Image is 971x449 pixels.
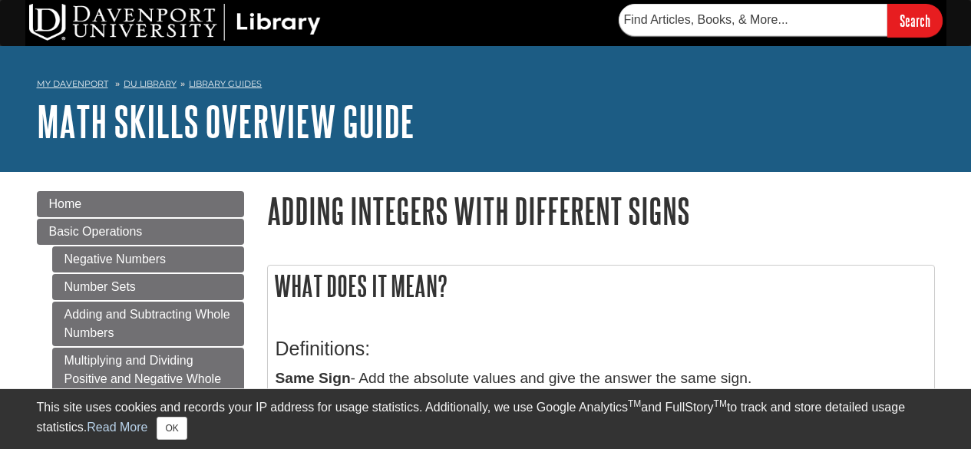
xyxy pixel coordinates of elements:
[124,78,177,89] a: DU Library
[87,421,147,434] a: Read More
[619,4,943,37] form: Searches DU Library's articles, books, and more
[37,78,108,91] a: My Davenport
[714,398,727,409] sup: TM
[276,338,926,360] h3: Definitions:
[29,4,321,41] img: DU Library
[52,302,244,346] a: Adding and Subtracting Whole Numbers
[49,197,82,210] span: Home
[37,97,414,145] a: Math Skills Overview Guide
[887,4,943,37] input: Search
[37,219,244,245] a: Basic Operations
[37,398,935,440] div: This site uses cookies and records your IP address for usage statistics. Additionally, we use Goo...
[267,191,935,230] h1: Adding Integers with Different Signs
[276,368,926,390] p: - Add the absolute values and give the answer the same sign.
[189,78,262,89] a: Library Guides
[157,417,187,440] button: Close
[52,348,244,411] a: Multiplying and Dividing Positive and Negative Whole Numbers
[276,370,351,386] b: Same Sign
[49,225,143,238] span: Basic Operations
[619,4,887,36] input: Find Articles, Books, & More...
[37,191,244,217] a: Home
[628,398,641,409] sup: TM
[268,266,934,306] h2: What does it mean?
[52,246,244,272] a: Negative Numbers
[52,274,244,300] a: Number Sets
[37,74,935,98] nav: breadcrumb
